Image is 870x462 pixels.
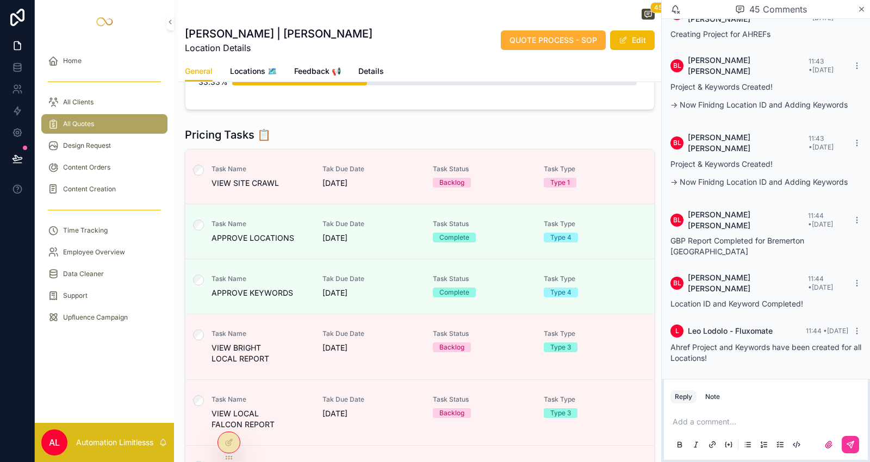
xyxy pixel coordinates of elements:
[433,165,531,173] span: Task Status
[185,66,213,77] span: General
[294,66,341,77] span: Feedback 📢
[670,81,861,92] p: Project & Keywords Created!
[63,98,94,107] span: All Clients
[670,236,804,256] span: GBP Report Completed for Bremerton [GEOGRAPHIC_DATA]
[673,139,681,147] span: BL
[41,242,167,262] a: Employee Overview
[544,395,642,404] span: Task Type
[670,29,770,39] span: Creating Project for AHREFs
[63,291,88,300] span: Support
[63,185,116,193] span: Content Creation
[185,259,654,314] a: Task NameAPPROVE KEYWORDSTak Due Date[DATE]Task StatusCompleteTask TypeType 4
[230,66,277,77] span: Locations 🗺
[212,220,309,228] span: Task Name
[439,408,464,418] div: Backlog
[76,437,153,448] p: Automation Limitlesss
[501,30,606,50] button: QUOTE PROCESS - SOP
[212,395,309,404] span: Task Name
[198,71,228,93] div: 33.33%
[41,136,167,155] a: Design Request
[509,35,597,46] span: QUOTE PROCESS - SOP
[809,134,834,151] span: 11:43 • [DATE]
[322,165,420,173] span: Tak Due Date
[322,395,420,404] span: Tak Due Date
[806,327,848,335] span: 11:44 • [DATE]
[701,390,724,403] button: Note
[212,274,309,283] span: Task Name
[688,326,773,336] span: Leo Lodolo - Fluxomate
[41,158,167,177] a: Content Orders
[322,220,420,228] span: Tak Due Date
[322,178,420,189] span: [DATE]
[230,61,277,83] a: Locations 🗺
[185,61,213,82] a: General
[212,288,309,298] span: APPROVE KEYWORDS
[185,149,654,204] a: Task NameVIEW SITE CRAWLTak Due Date[DATE]Task StatusBacklogTask TypeType 1
[705,392,720,401] div: Note
[322,342,420,353] span: [DATE]
[63,120,94,128] span: All Quotes
[439,178,464,188] div: Backlog
[358,66,384,77] span: Details
[322,408,420,419] span: [DATE]
[41,286,167,305] a: Support
[185,314,654,380] a: Task NameVIEW BRIGHT LOCAL REPORTTak Due Date[DATE]Task StatusBacklogTask TypeType 3
[185,204,654,259] a: Task NameAPPROVE LOCATIONSTak Due Date[DATE]Task StatusCompleteTask TypeType 4
[63,248,125,257] span: Employee Overview
[808,211,833,228] span: 11:44 • [DATE]
[688,55,809,77] span: [PERSON_NAME] [PERSON_NAME]
[63,57,82,65] span: Home
[433,395,531,404] span: Task Status
[41,92,167,112] a: All Clients
[41,264,167,284] a: Data Cleaner
[63,163,110,172] span: Content Orders
[212,408,309,430] span: VIEW LOCAL FALCON REPORT
[550,342,571,352] div: Type 3
[294,61,341,83] a: Feedback 📢
[688,272,808,294] span: [PERSON_NAME] [PERSON_NAME]
[63,270,104,278] span: Data Cleaner
[673,61,681,70] span: BL
[35,43,174,341] div: scrollable content
[550,233,571,242] div: Type 4
[358,61,384,83] a: Details
[650,2,666,13] span: 45
[212,178,309,189] span: VIEW SITE CRAWL
[212,165,309,173] span: Task Name
[544,274,642,283] span: Task Type
[185,127,271,142] h1: Pricing Tasks 📋
[675,327,679,335] span: L
[49,436,60,449] span: AL
[439,233,469,242] div: Complete
[41,179,167,199] a: Content Creation
[550,178,570,188] div: Type 1
[41,221,167,240] a: Time Tracking
[439,288,469,297] div: Complete
[433,274,531,283] span: Task Status
[185,380,654,446] a: Task NameVIEW LOCAL FALCON REPORTTak Due Date[DATE]Task StatusBacklogTask TypeType 3
[63,141,111,150] span: Design Request
[63,226,108,235] span: Time Tracking
[688,209,808,231] span: [PERSON_NAME] [PERSON_NAME]
[185,41,372,54] span: Location Details
[63,313,128,322] span: Upfluence Campaign
[550,408,571,418] div: Type 3
[544,329,642,338] span: Task Type
[809,57,834,74] span: 11:43 • [DATE]
[185,26,372,41] h1: [PERSON_NAME] | [PERSON_NAME]
[322,274,420,283] span: Tak Due Date
[642,9,655,22] button: 45
[550,288,571,297] div: Type 4
[41,114,167,134] a: All Quotes
[673,279,681,288] span: BL
[688,132,809,154] span: [PERSON_NAME] [PERSON_NAME]
[670,99,861,110] p: -> Now Finidng Location ID and Adding Keywords
[610,30,655,50] button: Edit
[544,165,642,173] span: Task Type
[439,342,464,352] div: Backlog
[808,274,833,291] span: 11:44 • [DATE]
[322,233,420,244] span: [DATE]
[670,176,861,188] p: -> Now Finidng Location ID and Adding Keywords
[433,220,531,228] span: Task Status
[322,288,420,298] span: [DATE]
